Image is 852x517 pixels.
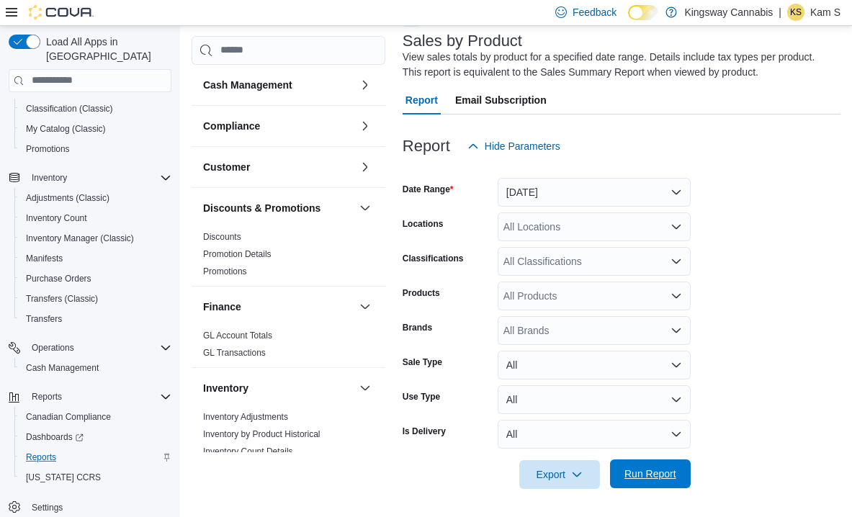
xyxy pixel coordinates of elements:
[357,158,374,176] button: Customer
[20,140,171,158] span: Promotions
[203,300,354,314] button: Finance
[203,412,288,422] a: Inventory Adjustments
[403,218,444,230] label: Locations
[14,139,177,159] button: Promotions
[20,408,171,426] span: Canadian Compliance
[485,139,560,153] span: Hide Parameters
[203,348,266,358] a: GL Transactions
[455,86,547,114] span: Email Subscription
[20,270,97,287] a: Purchase Orders
[3,387,177,407] button: Reports
[203,331,272,341] a: GL Account Totals
[610,459,691,488] button: Run Report
[20,230,140,247] a: Inventory Manager (Classic)
[26,123,106,135] span: My Catalog (Classic)
[671,325,682,336] button: Open list of options
[671,290,682,302] button: Open list of options
[498,178,691,207] button: [DATE]
[26,388,171,405] span: Reports
[14,228,177,248] button: Inventory Manager (Classic)
[203,78,354,92] button: Cash Management
[403,356,442,368] label: Sale Type
[20,189,115,207] a: Adjustments (Classic)
[20,408,117,426] a: Canadian Compliance
[357,76,374,94] button: Cash Management
[20,210,93,227] a: Inventory Count
[26,253,63,264] span: Manifests
[203,232,241,242] a: Discounts
[203,201,354,215] button: Discounts & Promotions
[26,273,91,284] span: Purchase Orders
[26,313,62,325] span: Transfers
[462,132,566,161] button: Hide Parameters
[20,310,171,328] span: Transfers
[403,32,522,50] h3: Sales by Product
[14,188,177,208] button: Adjustments (Classic)
[810,4,840,21] p: Kam S
[26,169,73,186] button: Inventory
[26,233,134,244] span: Inventory Manager (Classic)
[26,103,113,114] span: Classification (Classic)
[787,4,804,21] div: Kam S
[403,184,454,195] label: Date Range
[628,5,658,20] input: Dark Mode
[26,143,70,155] span: Promotions
[14,289,177,309] button: Transfers (Classic)
[26,339,171,356] span: Operations
[32,342,74,354] span: Operations
[203,446,293,457] a: Inventory Count Details
[29,5,94,19] img: Cova
[20,120,171,138] span: My Catalog (Classic)
[20,100,119,117] a: Classification (Classic)
[203,249,272,259] a: Promotion Details
[403,426,446,437] label: Is Delivery
[20,469,107,486] a: [US_STATE] CCRS
[26,192,109,204] span: Adjustments (Classic)
[20,210,171,227] span: Inventory Count
[203,119,260,133] h3: Compliance
[20,290,104,307] a: Transfers (Classic)
[624,467,676,481] span: Run Report
[20,100,171,117] span: Classification (Classic)
[40,35,171,63] span: Load All Apps in [GEOGRAPHIC_DATA]
[403,287,440,299] label: Products
[203,266,247,277] a: Promotions
[14,208,177,228] button: Inventory Count
[203,160,250,174] h3: Customer
[671,256,682,267] button: Open list of options
[357,117,374,135] button: Compliance
[32,502,63,513] span: Settings
[20,140,76,158] a: Promotions
[192,228,385,286] div: Discounts & Promotions
[519,460,600,489] button: Export
[20,250,171,267] span: Manifests
[14,269,177,289] button: Purchase Orders
[14,407,177,427] button: Canadian Compliance
[203,429,320,439] a: Inventory by Product Historical
[20,449,62,466] a: Reports
[203,78,292,92] h3: Cash Management
[14,427,177,447] a: Dashboards
[26,169,171,186] span: Inventory
[357,298,374,315] button: Finance
[403,391,440,403] label: Use Type
[26,499,68,516] a: Settings
[357,379,374,397] button: Inventory
[203,381,354,395] button: Inventory
[14,309,177,329] button: Transfers
[20,189,171,207] span: Adjustments (Classic)
[498,420,691,449] button: All
[573,5,616,19] span: Feedback
[20,230,171,247] span: Inventory Manager (Classic)
[192,327,385,367] div: Finance
[405,86,438,114] span: Report
[403,322,432,333] label: Brands
[3,496,177,517] button: Settings
[203,119,354,133] button: Compliance
[790,4,802,21] span: KS
[203,381,248,395] h3: Inventory
[498,385,691,414] button: All
[20,359,104,377] a: Cash Management
[20,270,171,287] span: Purchase Orders
[14,248,177,269] button: Manifests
